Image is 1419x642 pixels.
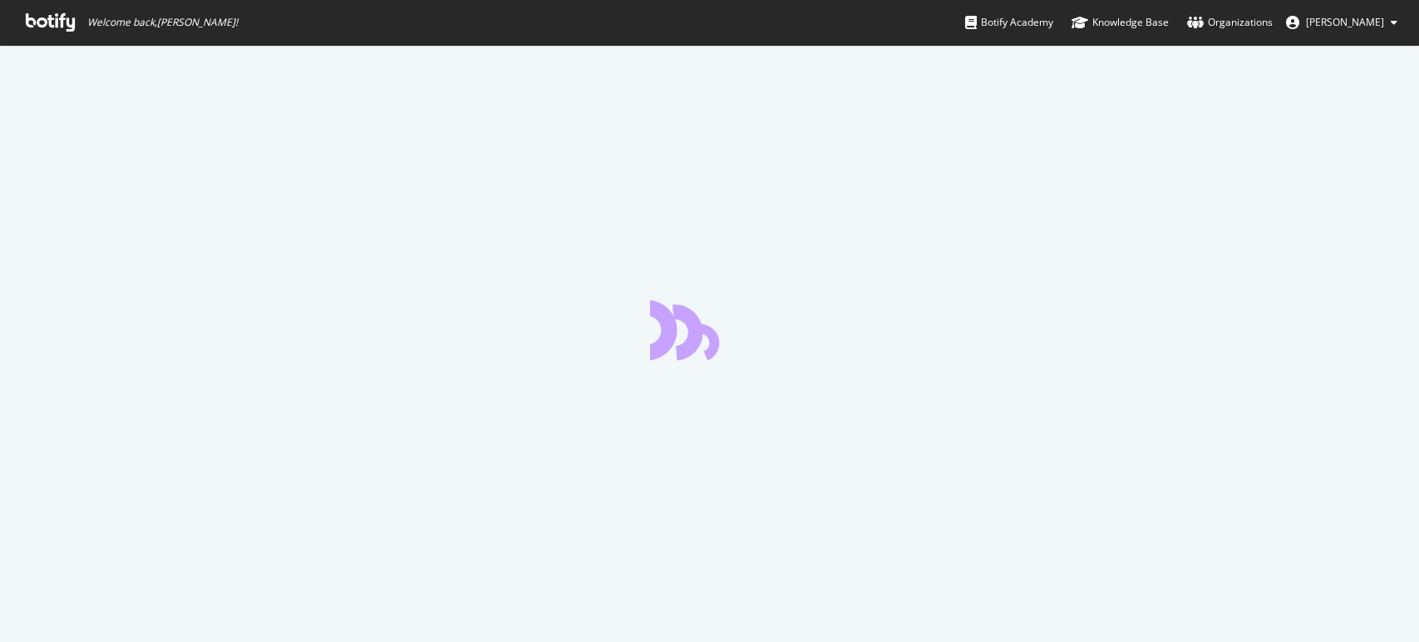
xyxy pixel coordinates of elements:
[87,16,238,29] span: Welcome back, [PERSON_NAME] !
[1187,14,1273,31] div: Organizations
[1072,14,1169,31] div: Knowledge Base
[965,14,1053,31] div: Botify Academy
[650,300,770,360] div: animation
[1306,15,1384,29] span: Taylor Brantley
[1273,9,1411,36] button: [PERSON_NAME]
